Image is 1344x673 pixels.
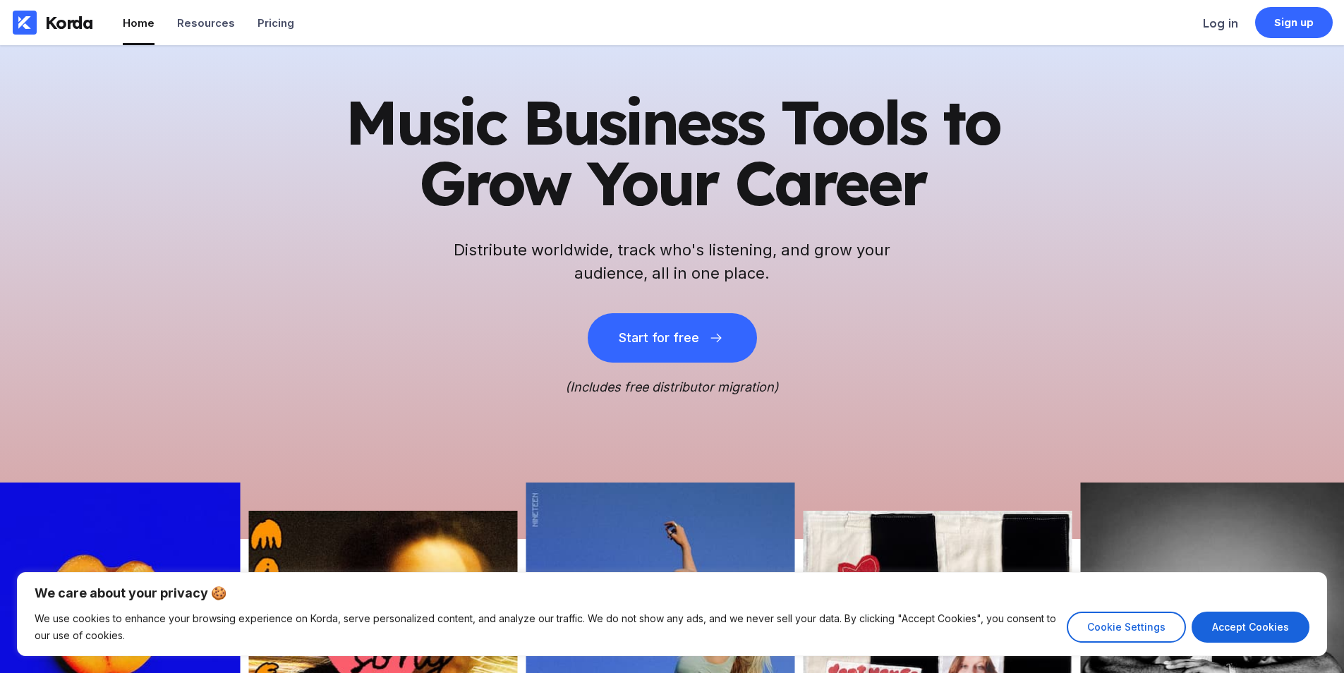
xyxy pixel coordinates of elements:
div: Sign up [1274,16,1314,30]
div: Resources [177,16,235,30]
p: We use cookies to enhance your browsing experience on Korda, serve personalized content, and anal... [35,610,1056,644]
div: Log in [1203,16,1238,30]
button: Start for free [588,313,757,363]
i: (Includes free distributor migration) [565,380,779,394]
div: Start for free [619,331,699,345]
div: Home [123,16,155,30]
button: Accept Cookies [1192,612,1309,643]
button: Cookie Settings [1067,612,1186,643]
h1: Music Business Tools to Grow Your Career [327,92,1018,213]
div: Korda [45,12,93,33]
a: Sign up [1255,7,1333,38]
p: We care about your privacy 🍪 [35,585,1309,602]
div: Pricing [258,16,294,30]
h2: Distribute worldwide, track who's listening, and grow your audience, all in one place. [447,238,898,285]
